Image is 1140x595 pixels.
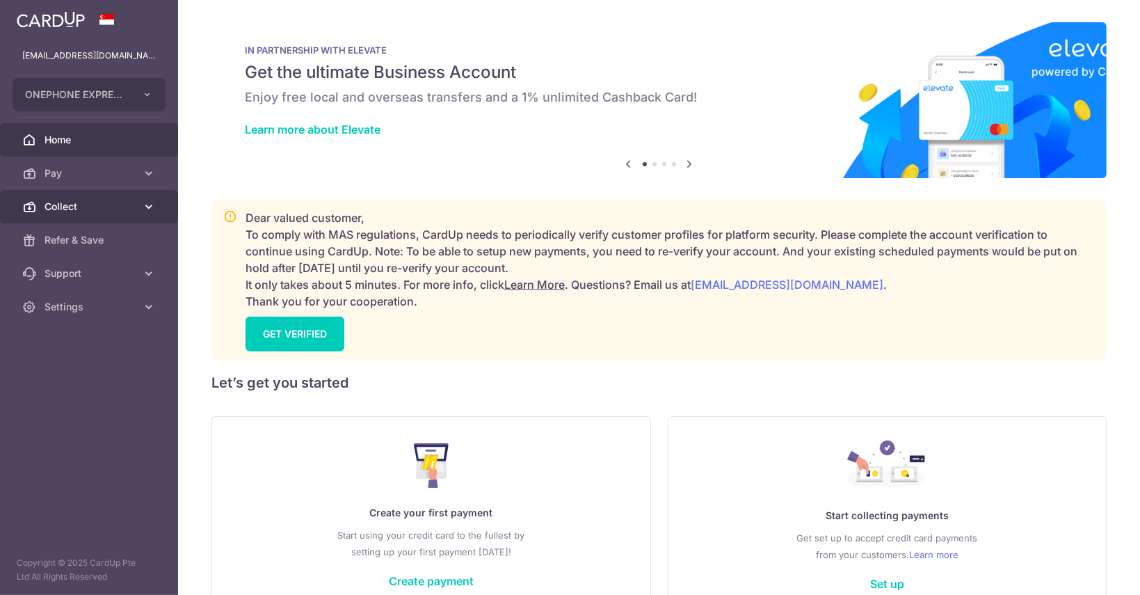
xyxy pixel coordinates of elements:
span: ONEPHONE EXPRESS PTE LTD [25,88,128,102]
h6: Enjoy free local and overseas transfers and a 1% unlimited Cashback Card! [245,89,1073,106]
a: Learn more about Elevate [245,122,380,136]
p: Start collecting payments [696,507,1079,524]
a: [EMAIL_ADDRESS][DOMAIN_NAME] [691,278,883,292]
img: CardUp [17,11,85,28]
a: Learn more [909,546,958,563]
p: Create your first payment [240,505,623,521]
span: Home [45,133,136,147]
h5: Let’s get you started [211,372,1107,394]
span: Pay [45,166,136,180]
button: ONEPHONE EXPRESS PTE LTD [13,78,166,111]
span: Settings [45,300,136,314]
a: Set up [870,577,904,591]
h5: Get the ultimate Business Account [245,61,1073,84]
img: Make Payment [414,443,449,488]
span: Refer & Save [45,233,136,247]
img: Collect Payment [847,441,926,491]
a: GET VERIFIED [246,317,344,351]
span: Collect [45,200,136,214]
p: Get set up to accept credit card payments from your customers. [696,530,1079,563]
a: Learn More [504,278,565,292]
img: Renovation banner [211,22,1107,178]
p: [EMAIL_ADDRESS][DOMAIN_NAME] [22,49,156,63]
a: Create payment [389,574,474,588]
span: Support [45,267,136,280]
p: Start using your credit card to the fullest by setting up your first payment [DATE]! [240,527,623,560]
p: IN PARTNERSHIP WITH ELEVATE [245,45,1073,56]
p: Dear valued customer, To comply with MAS regulations, CardUp needs to periodically verify custome... [246,209,1095,310]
